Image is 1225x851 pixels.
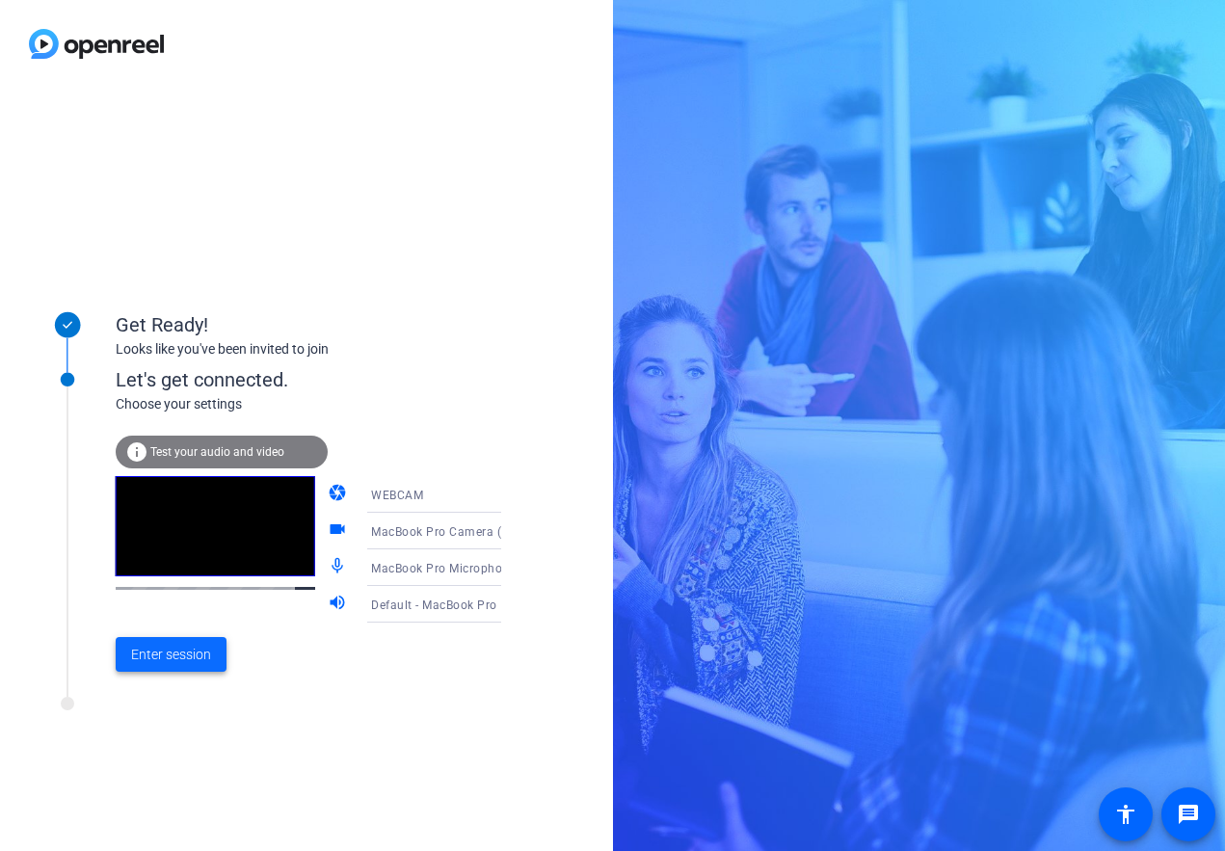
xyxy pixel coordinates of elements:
div: Get Ready! [116,310,501,339]
span: WEBCAM [371,489,423,502]
div: Let's get connected. [116,365,541,394]
mat-icon: mic_none [328,556,351,579]
div: Looks like you've been invited to join [116,339,501,359]
span: MacBook Pro Microphone (Built-in) [371,560,568,575]
div: Choose your settings [116,394,541,414]
span: Default - MacBook Pro Speakers (Built-in) [371,597,603,612]
span: Test your audio and video [150,445,284,459]
span: Enter session [131,645,211,665]
span: MacBook Pro Camera (0000:0001) [371,523,567,539]
mat-icon: camera [328,483,351,506]
button: Enter session [116,637,226,672]
mat-icon: videocam [328,519,351,543]
mat-icon: accessibility [1114,803,1137,826]
mat-icon: info [125,440,148,464]
mat-icon: volume_up [328,593,351,616]
mat-icon: message [1177,803,1200,826]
